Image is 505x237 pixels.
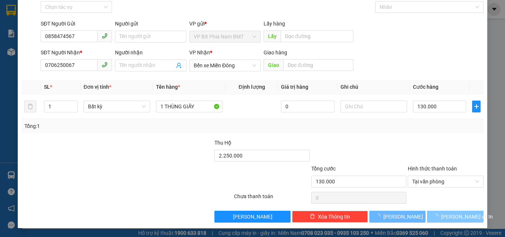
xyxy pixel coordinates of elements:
[281,30,353,42] input: Dọc đường
[264,50,287,55] span: Giao hàng
[194,31,256,42] span: VP BX Phía Nam BMT
[24,122,196,130] div: Tổng: 1
[102,33,108,39] span: phone
[6,6,58,24] div: VP BX Phía Nam BMT
[238,84,265,90] span: Định lượng
[63,38,74,46] span: DĐ:
[214,211,290,223] button: [PERSON_NAME]
[433,214,441,219] span: loading
[115,48,186,57] div: Người nhận
[63,34,99,60] span: ĐỨC HÒA
[233,213,272,221] span: [PERSON_NAME]
[63,6,115,24] div: DỌC ĐƯỜNG
[340,101,407,112] input: Ghi Chú
[264,21,285,27] span: Lấy hàng
[427,211,484,223] button: [PERSON_NAME] và In
[441,213,493,221] span: [PERSON_NAME] và In
[63,24,115,34] div: 0908531986
[338,80,410,94] th: Ghi chú
[63,7,81,15] span: Nhận:
[6,7,18,15] span: Gửi:
[472,101,481,112] button: plus
[233,192,311,205] div: Chưa thanh toán
[194,60,256,71] span: Bến xe Miền Đông
[176,62,182,68] span: user-add
[412,176,479,187] span: Tại văn phòng
[102,62,108,68] span: phone
[44,84,50,90] span: SL
[88,101,146,112] span: Bất kỳ
[318,213,350,221] span: Xóa Thông tin
[383,213,423,221] span: [PERSON_NAME]
[408,166,457,172] label: Hình thức thanh toán
[156,84,180,90] span: Tên hàng
[310,214,315,220] span: delete
[369,211,426,223] button: [PERSON_NAME]
[189,50,210,55] span: VP Nhận
[413,84,438,90] span: Cước hàng
[281,101,334,112] input: 0
[156,101,223,112] input: VD: Bàn, Ghế
[472,104,480,109] span: plus
[41,48,112,57] div: SĐT Người Nhận
[281,84,308,90] span: Giá trị hàng
[292,211,368,223] button: deleteXóa Thông tin
[189,20,261,28] div: VP gửi
[84,84,111,90] span: Đơn vị tính
[214,140,231,146] span: Thu Hộ
[375,214,383,219] span: loading
[6,24,58,34] div: 0782019019
[115,20,186,28] div: Người gửi
[264,59,283,71] span: Giao
[264,30,281,42] span: Lấy
[311,166,336,172] span: Tổng cước
[41,20,112,28] div: SĐT Người Gửi
[283,59,353,71] input: Dọc đường
[24,101,36,112] button: delete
